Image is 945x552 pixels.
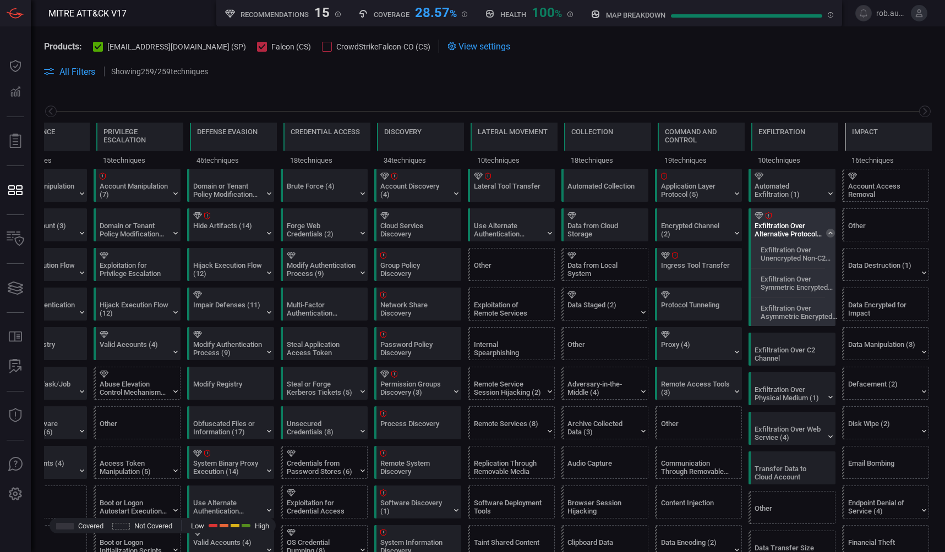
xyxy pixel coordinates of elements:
div: T1219: Remote Access Tools [655,367,742,400]
div: Defacement (2) [848,380,917,396]
label: Exfiltration Over Unencrypted Non-C2 Protocol [761,246,838,262]
span: % [555,8,562,19]
div: T1087: Account Discovery [374,169,461,202]
div: Audio Capture [567,459,636,476]
div: Network Share Discovery [380,301,449,317]
div: T1552: Unsecured Credentials [281,406,368,439]
div: Impact [852,128,878,136]
div: T1530: Data from Cloud Storage [561,208,648,241]
div: T1201: Password Policy Discovery [374,327,461,360]
div: T1556: Modify Authentication Process [281,248,368,281]
div: T1548: Abuse Elevation Control Mechanism [94,367,181,400]
div: T1048.002: Exfiltration Over Asymmetric Encrypted Non-C2 Protocol (Not covered) [751,299,838,325]
div: T1570: Lateral Tool Transfer [468,169,555,202]
h5: Recommendations [241,10,309,19]
div: T1499: Endpoint Denial of Service (Not covered) [842,485,929,518]
div: Internal Spearphishing [474,340,543,357]
div: Remote Access Tools (3) [661,380,730,396]
span: [EMAIL_ADDRESS][DOMAIN_NAME] (SP) [107,42,246,51]
button: All Filters [44,67,95,77]
div: Other (Not covered) [561,327,648,360]
div: Privilege Escalation [103,128,176,144]
span: % [450,8,457,19]
div: T1562: Impair Defenses [187,288,274,321]
div: Data from Local System [567,261,636,278]
button: Reports [2,128,29,154]
div: 19 techniques [658,151,745,169]
div: T1491: Defacement (Not covered) [842,367,929,400]
div: Modify Registry [193,380,262,396]
div: Credentials from Password Stores (6) [287,459,356,476]
div: 46 techniques [190,151,277,169]
div: Domain or Tenant Policy Modification (2) [193,182,262,198]
div: TA0005: Defense Evasion [190,123,277,169]
div: T1048.001: Exfiltration Over Symmetric Encrypted Non-C2 Protocol (Not covered) [751,270,838,296]
div: Remote System Discovery [380,459,449,476]
div: Replication Through Removable Media [474,459,543,476]
div: Exfiltration [758,128,805,136]
div: Transfer Data to Cloud Account [755,465,823,481]
div: Steal Application Access Token [287,340,356,357]
div: Other [100,419,168,436]
button: Cards [2,275,29,301]
div: Permission Groups Discovery (3) [380,380,449,396]
div: Software Discovery (1) [380,499,449,515]
div: T1564: Hide Artifacts [187,208,274,241]
div: 34 techniques [377,151,464,169]
div: T1210: Exploitation of Remote Services (Not covered) [468,288,555,321]
div: T1572: Protocol Tunneling [655,288,742,321]
div: T1048: Exfiltration Over Alternative Protocol [749,208,835,326]
div: T1027: Obfuscated Files or Information [187,406,274,439]
div: Account Manipulation (7) [100,182,168,198]
div: Exfiltration Over C2 Channel [755,346,823,362]
div: Other [755,504,823,521]
div: T1135: Network Share Discovery [374,288,461,321]
div: T1557: Adversary-in-the-Middle (Not covered) [561,367,648,400]
div: Use Alternate Authentication Material (4) [474,222,543,238]
div: T1484: Domain or Tenant Policy Modification [94,208,181,241]
div: T1526: Cloud Service Discovery [374,208,461,241]
div: T1560: Archive Collected Data (Not covered) [561,406,648,439]
button: Falcon (CS) [257,41,311,52]
div: Automated Collection [567,182,636,198]
div: T1119: Automated Collection [561,169,648,202]
div: T1212: Exploitation for Credential Access [281,485,368,518]
div: Archive Collected Data (3) [567,419,636,436]
div: Data Destruction (1) [848,261,917,278]
div: T1071: Application Layer Protocol [655,169,742,202]
div: Exfiltration Over Web Service (4) [755,425,823,441]
h5: Coverage [374,10,409,19]
h5: Health [500,10,526,19]
span: Falcon (CS) [271,42,311,51]
div: T1550: Use Alternate Authentication Material [468,208,555,241]
div: T1531: Account Access Removal [842,169,929,202]
div: Protocol Tunneling [661,301,730,317]
div: Brute Force (4) [287,182,356,198]
div: Endpoint Denial of Service (4) [848,499,917,515]
div: 10 techniques [471,151,558,169]
div: Content Injection [661,499,730,515]
span: rob.austin [876,9,906,18]
span: Low [191,522,204,530]
div: Exfiltration Over Alternative Protocol (3) [755,222,823,238]
div: 16 techniques [845,151,932,169]
div: T1041: Exfiltration Over C2 Channel [749,333,835,366]
div: T1057: Process Discovery [374,406,461,439]
button: Threat Intelligence [2,402,29,429]
div: T1090: Proxy [655,327,742,360]
div: T1547: Boot or Logon Autostart Execution (Not covered) [94,485,181,518]
div: Hijack Execution Flow (12) [193,261,262,278]
div: Other [474,261,543,278]
div: Credential Access [291,128,360,136]
div: System Binary Proxy Execution (14) [193,459,262,476]
div: T1486: Data Encrypted for Impact (Not covered) [842,288,929,321]
div: Access Token Manipulation (5) [100,459,168,476]
div: T1074: Data Staged [561,288,648,321]
div: Ingress Tool Transfer [661,261,730,278]
div: 100 [532,5,562,18]
div: T1020: Automated Exfiltration [749,169,835,202]
div: Remote Services (8) [474,419,543,436]
div: Other [848,222,917,238]
div: T1048.003: Exfiltration Over Unencrypted Non-C2 Protocol [751,241,838,267]
span: High [255,522,269,530]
